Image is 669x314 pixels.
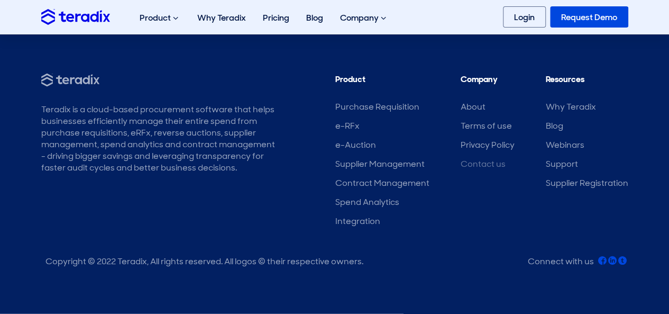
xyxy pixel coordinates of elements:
div: Copyright © 2022 Teradix, All rights reserved. All logos © their respective owners. [45,256,363,267]
a: Purchase Requisition [335,101,419,112]
a: Contract Management [335,177,429,189]
div: Teradix is a cloud-based procurement software that helps businesses efficiently manage their enti... [41,104,276,174]
iframe: Chatbot [599,244,654,299]
li: Product [335,74,429,91]
a: Why Teradix [546,101,596,112]
li: Company [461,74,515,91]
a: Login [503,6,546,28]
a: Terms of use [461,120,512,131]
li: Resources [546,74,628,91]
img: Teradix logo [41,9,110,24]
a: Supplier Registration [546,177,628,189]
a: Blog [298,1,332,34]
a: Blog [546,120,563,131]
a: Request Demo [550,6,628,28]
a: Support [546,158,578,169]
a: Supplier Management [335,158,425,169]
a: Spend Analytics [335,196,399,208]
img: Teradix - Source Smarter [41,74,99,87]
a: About [461,101,485,112]
div: Connect with us [528,256,594,267]
a: Privacy Policy [461,139,515,150]
a: Integration [335,216,380,227]
a: Webinars [546,139,584,150]
a: Why Teradix [189,1,254,34]
a: e-Auction [335,139,376,150]
a: e-RFx [335,120,360,131]
div: Product [131,1,189,35]
a: Pricing [254,1,298,34]
a: Contact us [461,158,506,169]
div: Company [332,1,397,35]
